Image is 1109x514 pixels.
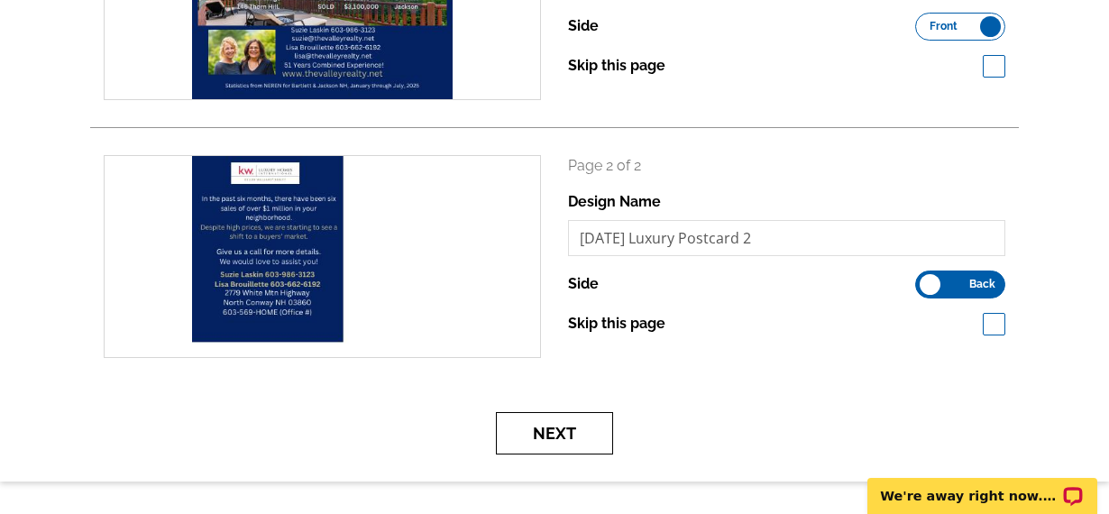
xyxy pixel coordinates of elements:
[568,55,665,77] label: Skip this page
[568,15,599,37] label: Side
[568,220,1005,256] input: File Name
[568,155,1005,177] p: Page 2 of 2
[496,412,613,454] button: Next
[568,313,665,335] label: Skip this page
[568,191,661,213] label: Design Name
[969,280,995,289] span: Back
[856,457,1109,514] iframe: LiveChat chat widget
[568,273,599,295] label: Side
[930,22,958,31] span: Front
